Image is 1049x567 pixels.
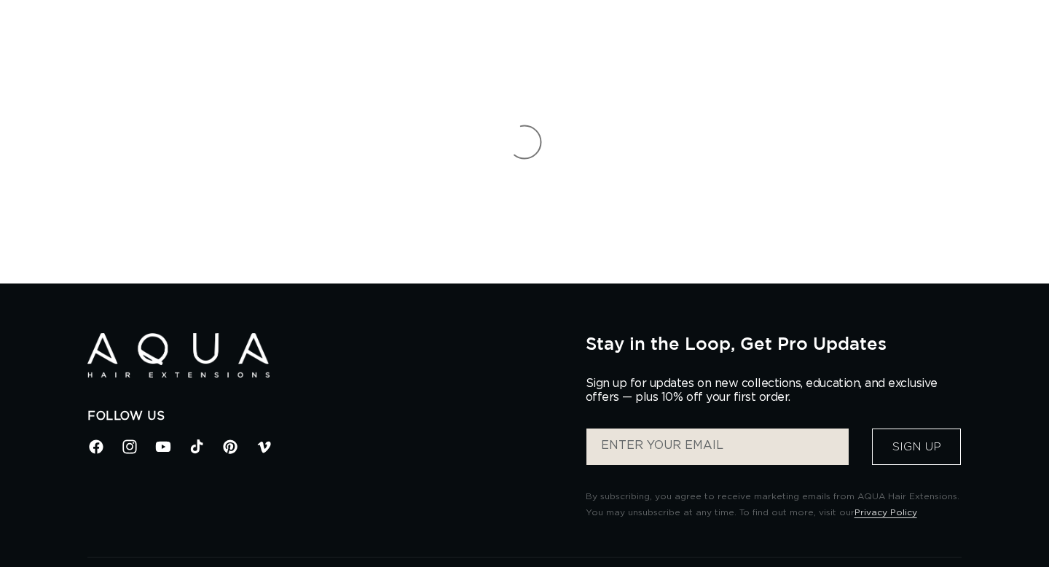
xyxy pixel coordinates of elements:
[586,429,849,465] input: ENTER YOUR EMAIL
[586,333,962,353] h2: Stay in the Loop, Get Pro Updates
[872,429,961,465] button: Sign Up
[87,333,270,378] img: Aqua Hair Extensions
[87,409,564,424] h2: Follow Us
[586,377,950,404] p: Sign up for updates on new collections, education, and exclusive offers — plus 10% off your first...
[586,489,962,520] p: By subscribing, you agree to receive marketing emails from AQUA Hair Extensions. You may unsubscr...
[854,508,917,517] a: Privacy Policy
